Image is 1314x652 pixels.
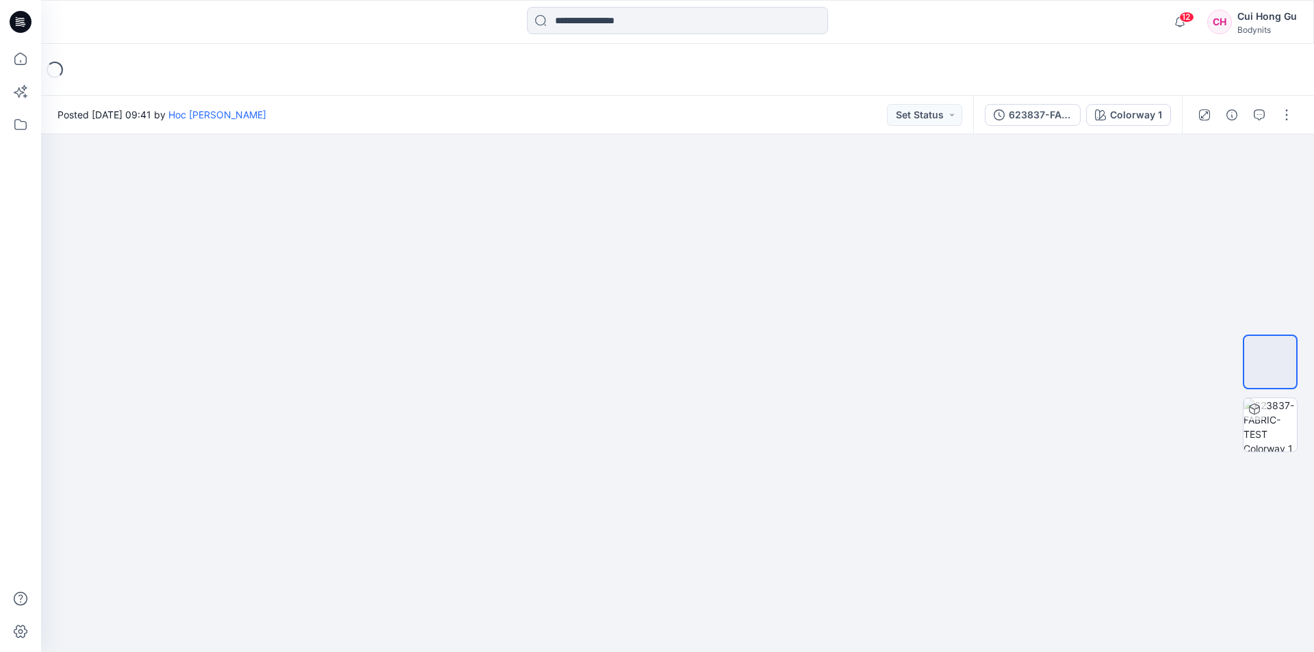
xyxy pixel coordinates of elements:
div: Colorway 1 [1110,107,1162,122]
div: Cui Hong Gu [1237,8,1297,25]
button: Details [1221,104,1243,126]
div: Bodynits [1237,25,1297,35]
div: 623837-FABRIC-TEST [1009,107,1072,122]
img: 623837-FABRIC-TEST Colorway 1 [1244,398,1297,452]
span: 12 [1179,12,1194,23]
button: 623837-FABRIC-TEST [985,104,1081,126]
button: Colorway 1 [1086,104,1171,126]
a: Hoc [PERSON_NAME] [168,109,266,120]
span: Posted [DATE] 09:41 by [57,107,266,122]
div: CH [1207,10,1232,34]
